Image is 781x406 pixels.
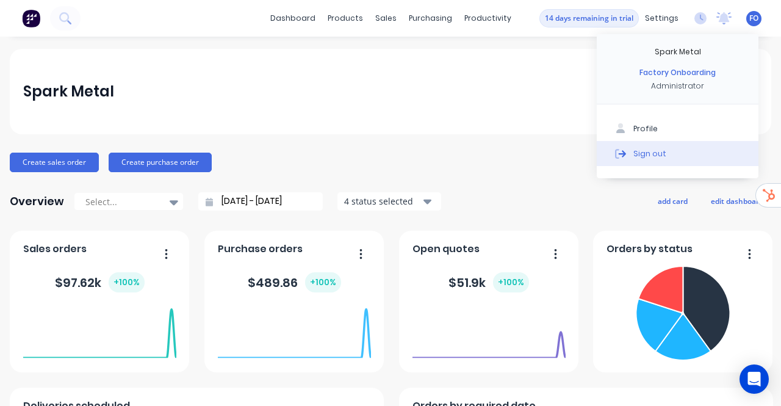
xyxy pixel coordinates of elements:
[412,242,480,256] span: Open quotes
[55,272,145,292] div: $ 97.62k
[606,242,693,256] span: Orders by status
[403,9,458,27] div: purchasing
[539,9,639,27] button: 14 days remaining in trial
[23,242,87,256] span: Sales orders
[248,272,341,292] div: $ 489.86
[597,117,758,141] button: Profile
[218,242,303,256] span: Purchase orders
[651,81,704,92] div: Administrator
[448,272,529,292] div: $ 51.9k
[740,364,769,394] div: Open Intercom Messenger
[22,9,40,27] img: Factory
[305,272,341,292] div: + 100 %
[639,67,716,78] div: Factory Onboarding
[633,123,658,134] div: Profile
[655,46,701,57] div: Spark Metal
[264,9,322,27] a: dashboard
[23,79,114,104] div: Spark Metal
[458,9,517,27] div: productivity
[337,192,441,211] button: 4 status selected
[597,141,758,165] button: Sign out
[109,272,145,292] div: + 100 %
[109,153,212,172] button: Create purchase order
[703,193,771,209] button: edit dashboard
[493,272,529,292] div: + 100 %
[639,9,685,27] div: settings
[322,9,369,27] div: products
[633,148,666,159] div: Sign out
[344,195,421,208] div: 4 status selected
[10,153,99,172] button: Create sales order
[650,193,696,209] button: add card
[10,189,64,214] div: Overview
[749,13,758,24] span: FO
[369,9,403,27] div: sales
